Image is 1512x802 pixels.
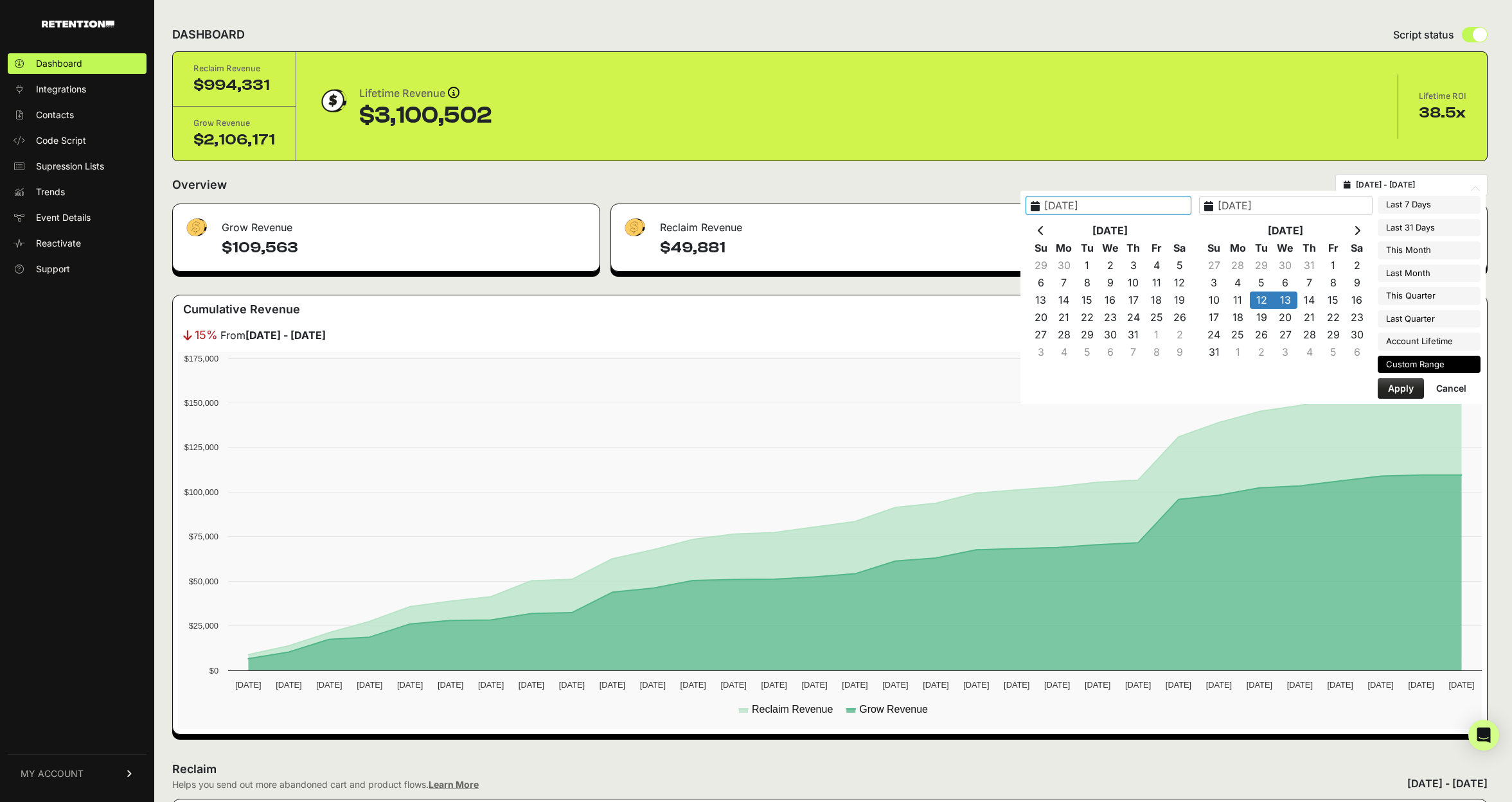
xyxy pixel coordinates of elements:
th: Mo [1053,240,1076,257]
th: Tu [1076,240,1099,257]
th: Fr [1145,240,1168,257]
text: [DATE] [801,680,827,690]
td: 19 [1250,309,1274,326]
td: 2 [1250,344,1274,361]
text: [DATE] [519,680,544,690]
td: 29 [1250,257,1274,274]
li: This Quarter [1378,287,1481,305]
td: 7 [1122,344,1145,361]
td: 17 [1202,309,1226,326]
div: $3,100,502 [359,103,492,128]
td: 2 [1345,257,1369,274]
td: 6 [1029,274,1053,292]
h4: $49,881 [660,238,1033,258]
text: [DATE] [640,680,666,690]
h2: Overview [172,176,227,194]
text: [DATE] [1287,680,1313,690]
th: Sa [1168,240,1191,257]
td: 14 [1297,292,1321,309]
td: 30 [1099,326,1122,344]
td: 27 [1029,326,1053,344]
td: 5 [1076,344,1099,361]
td: 16 [1345,292,1369,309]
td: 3 [1202,274,1226,292]
td: 22 [1321,309,1345,326]
li: Custom Range [1378,356,1481,374]
span: MY ACCOUNT [21,767,84,780]
img: fa-dollar-13500eef13a19c4ab2b9ed9ad552e47b0d9fc28b02b83b90ba0e00f96d6372e9.png [621,215,647,240]
img: dollar-coin-05c43ed7efb7bc0c12610022525b4bbbb207c7efeef5aecc26f025e68dcafac9.png [317,85,349,117]
text: $25,000 [189,621,218,631]
text: [DATE] [1408,680,1434,690]
th: Su [1202,240,1226,257]
text: $125,000 [184,442,218,452]
td: 13 [1274,292,1297,309]
td: 7 [1297,274,1321,292]
a: Learn More [429,779,479,790]
td: 7 [1053,274,1076,292]
div: Reclaim Revenue [193,62,275,75]
span: Support [36,263,70,275]
td: 5 [1168,257,1191,274]
th: Sa [1345,240,1369,257]
text: $100,000 [184,487,218,497]
a: Reactivate [8,233,147,254]
td: 1 [1226,344,1250,361]
a: Support [8,259,147,279]
td: 3 [1029,344,1053,361]
td: 4 [1053,344,1076,361]
text: [DATE] [680,680,706,690]
li: Last Quarter [1378,310,1481,328]
th: Mo [1226,240,1250,257]
text: $75,000 [189,532,218,541]
text: $175,000 [184,354,218,363]
td: 21 [1297,309,1321,326]
li: This Month [1378,241,1481,259]
text: [DATE] [761,680,787,690]
a: MY ACCOUNT [8,754,147,793]
img: fa-dollar-13500eef13a19c4ab2b9ed9ad552e47b0d9fc28b02b83b90ba0e00f96d6372e9.png [183,215,209,240]
text: Reclaim Revenue [752,704,833,715]
td: 28 [1297,326,1321,344]
div: [DATE] - [DATE] [1407,776,1488,791]
td: 6 [1345,344,1369,361]
a: Supression Lists [8,156,147,177]
text: [DATE] [478,680,504,690]
a: Code Script [8,130,147,151]
td: 31 [1297,257,1321,274]
td: 6 [1099,344,1122,361]
td: 28 [1053,326,1076,344]
h3: Cumulative Revenue [183,301,300,318]
td: 24 [1122,309,1145,326]
td: 15 [1321,292,1345,309]
td: 1 [1321,257,1345,274]
td: 21 [1053,309,1076,326]
text: [DATE] [1125,680,1151,690]
div: Helps you send out more abandoned cart and product flows. [172,778,479,791]
td: 25 [1226,326,1250,344]
th: Fr [1321,240,1345,257]
div: $2,106,171 [193,130,275,150]
td: 27 [1202,257,1226,274]
text: [DATE] [1328,680,1353,690]
td: 29 [1321,326,1345,344]
text: Grow Revenue [859,704,928,715]
li: Last 7 Days [1378,196,1481,214]
td: 14 [1053,292,1076,309]
td: 22 [1076,309,1099,326]
div: Reclaim Revenue [611,204,1044,243]
text: [DATE] [438,680,463,690]
a: Contacts [8,105,147,125]
span: Integrations [36,83,86,96]
div: Lifetime Revenue [359,85,492,103]
td: 13 [1029,292,1053,309]
span: Dashboard [36,57,82,70]
td: 9 [1099,274,1122,292]
th: Th [1297,240,1321,257]
th: We [1274,240,1297,257]
div: Lifetime ROI [1419,90,1466,103]
td: 23 [1345,309,1369,326]
a: Trends [8,182,147,202]
td: 19 [1168,292,1191,309]
td: 30 [1053,257,1076,274]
